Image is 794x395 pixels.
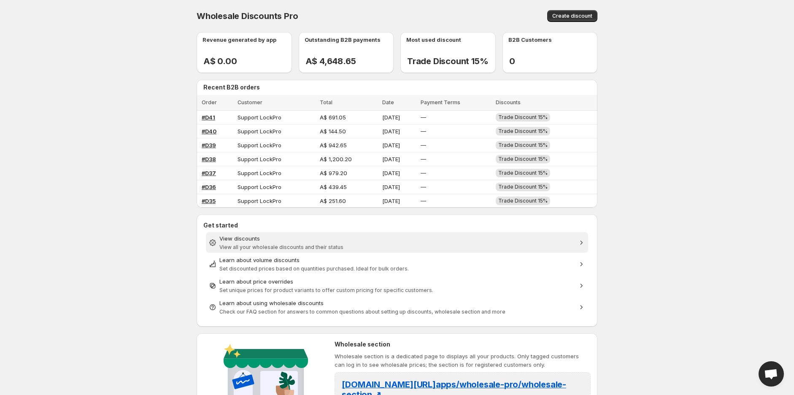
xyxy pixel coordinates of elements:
a: #D38 [202,156,216,162]
span: [DATE] [382,114,400,121]
span: Support LockPro [238,170,281,176]
h2: A$ 4,648.65 [305,56,394,66]
span: Trade Discount 15% [498,128,548,134]
h2: Trade Discount 15% [407,56,496,66]
h2: Recent B2B orders [203,83,594,92]
span: Customer [238,99,262,106]
span: — [421,156,426,162]
span: [DATE] [382,156,400,162]
span: [DATE] [382,170,400,176]
span: — [421,142,426,149]
span: Wholesale Discounts Pro [197,11,298,21]
span: [DATE] [382,184,400,190]
p: Revenue generated by app [203,35,276,44]
a: #D36 [202,184,216,190]
h2: Wholesale section [335,340,591,349]
span: Support LockPro [238,142,281,149]
span: Total [320,99,332,106]
span: Support LockPro [238,197,281,204]
span: Date [382,99,394,106]
p: Outstanding B2B payments [305,35,381,44]
h2: Get started [203,221,591,230]
p: Wholesale section is a dedicated page to displays all your products. Only tagged customers can lo... [335,352,591,369]
span: Trade Discount 15% [498,142,548,148]
span: Set unique prices for product variants to offer custom pricing for specific customers. [219,287,433,293]
p: Most used discount [406,35,461,44]
span: A$ 979.20 [320,170,347,176]
span: — [421,114,426,121]
span: — [421,184,426,190]
span: A$ 439.45 [320,184,347,190]
a: #D37 [202,170,216,176]
div: Open chat [759,361,784,387]
a: #D40 [202,128,216,135]
span: — [421,170,426,176]
span: [DATE] [382,128,400,135]
span: A$ 251.60 [320,197,346,204]
a: #D39 [202,142,216,149]
span: Support LockPro [238,156,281,162]
a: #D41 [202,114,215,121]
span: Set discounted prices based on quantities purchased. Ideal for bulk orders. [219,265,409,272]
span: Trade Discount 15% [498,197,548,204]
span: A$ 691.05 [320,114,346,121]
span: [DATE] [382,197,400,204]
span: Trade Discount 15% [498,156,548,162]
button: Create discount [547,10,597,22]
span: Check our FAQ section for answers to common questions about setting up discounts, wholesale secti... [219,308,505,315]
span: Trade Discount 15% [498,170,548,176]
span: — [421,197,426,204]
span: Support LockPro [238,128,281,135]
span: Order [202,99,217,106]
span: A$ 144.50 [320,128,346,135]
h2: 0 [509,56,598,66]
span: A$ 942.65 [320,142,347,149]
a: #D35 [202,197,216,204]
span: — [421,128,426,135]
span: Trade Discount 15% [498,114,548,120]
span: Payment Terms [421,99,460,106]
p: B2B Customers [508,35,552,44]
span: [DATE] [382,142,400,149]
div: View discounts [219,234,575,243]
span: Discounts [496,99,521,106]
span: Create discount [552,13,592,19]
div: Learn about price overrides [219,277,575,286]
span: Support LockPro [238,184,281,190]
h2: A$ 0.00 [203,56,292,66]
span: View all your wholesale discounts and their status [219,244,343,250]
span: A$ 1,200.20 [320,156,352,162]
div: Learn about using wholesale discounts [219,299,575,307]
div: Learn about volume discounts [219,256,575,264]
span: Trade Discount 15% [498,184,548,190]
span: Support LockPro [238,114,281,121]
